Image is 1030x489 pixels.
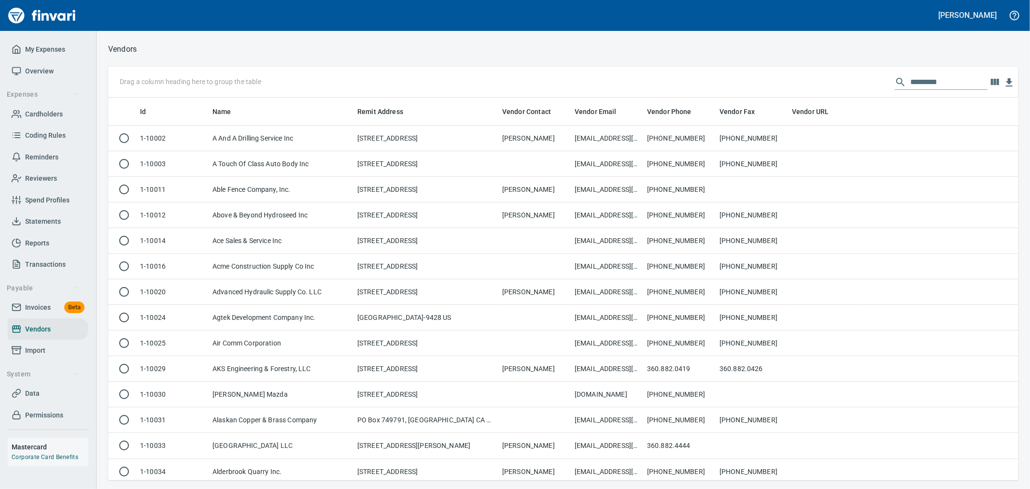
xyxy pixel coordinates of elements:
td: [PHONE_NUMBER] [643,126,716,151]
span: Permissions [25,409,63,421]
td: [PHONE_NUMBER] [716,126,788,151]
span: Name [212,106,231,117]
td: 1-10033 [136,433,209,459]
td: [GEOGRAPHIC_DATA]-9428 US [353,305,498,331]
a: Vendors [8,318,88,340]
td: [PHONE_NUMBER] [716,407,788,433]
td: [PERSON_NAME] [498,279,571,305]
td: [PHONE_NUMBER] [716,151,788,177]
span: Transactions [25,259,66,271]
span: Vendor Phone [647,106,704,117]
td: Acme Construction Supply Co Inc [209,254,353,279]
td: 1-10030 [136,382,209,407]
td: [PHONE_NUMBER] [716,228,788,254]
td: [PHONE_NUMBER] [643,202,716,228]
a: My Expenses [8,39,88,60]
td: Able Fence Company, Inc. [209,177,353,202]
td: Alderbrook Quarry Inc. [209,459,353,485]
span: Payable [7,282,80,294]
td: [PHONE_NUMBER] [643,279,716,305]
td: 1-10014 [136,228,209,254]
td: Ace Sales & Service Inc [209,228,353,254]
a: Spend Profiles [8,189,88,211]
span: Spend Profiles [25,194,70,206]
td: [PERSON_NAME] [498,177,571,202]
span: Invoices [25,302,51,314]
td: 1-10024 [136,305,209,331]
td: [PHONE_NUMBER] [643,331,716,356]
span: Id [140,106,146,117]
span: Reports [25,237,49,249]
button: Payable [3,279,84,297]
td: 1-10020 [136,279,209,305]
span: System [7,368,80,380]
img: Finvari [6,4,78,27]
button: System [3,365,84,383]
td: [PHONE_NUMBER] [643,305,716,331]
a: Statements [8,211,88,232]
td: [STREET_ADDRESS] [353,459,498,485]
td: [PERSON_NAME] [498,126,571,151]
td: [PERSON_NAME] [498,433,571,459]
a: Corporate Card Benefits [12,454,78,460]
td: [PHONE_NUMBER] [716,459,788,485]
td: [EMAIL_ADDRESS][DOMAIN_NAME] [571,305,643,331]
td: PO Box 749791, [GEOGRAPHIC_DATA] CA 90074-9791 US [353,407,498,433]
td: [GEOGRAPHIC_DATA] LLC [209,433,353,459]
span: Vendor Contact [502,106,551,117]
td: [EMAIL_ADDRESS][DOMAIN_NAME] [571,459,643,485]
p: Vendors [108,43,137,55]
h6: Mastercard [12,442,88,452]
td: Above & Beyond Hydroseed Inc [209,202,353,228]
td: [PERSON_NAME] Mazda [209,382,353,407]
td: [STREET_ADDRESS] [353,279,498,305]
td: 1-10029 [136,356,209,382]
td: [EMAIL_ADDRESS][DOMAIN_NAME] [571,151,643,177]
td: [EMAIL_ADDRESS][DOMAIN_NAME] [571,126,643,151]
span: Name [212,106,244,117]
a: Transactions [8,254,88,275]
td: A Touch Of Class Auto Body Inc [209,151,353,177]
td: [EMAIL_ADDRESS][DOMAIN_NAME] [571,279,643,305]
span: Remit Address [357,106,416,117]
a: Coding Rules [8,125,88,146]
td: [STREET_ADDRESS] [353,356,498,382]
a: Overview [8,60,88,82]
a: Reviewers [8,168,88,189]
a: Data [8,383,88,404]
span: Coding Rules [25,129,66,142]
a: Permissions [8,404,88,426]
td: 1-10011 [136,177,209,202]
td: [DOMAIN_NAME] [571,382,643,407]
td: [PHONE_NUMBER] [643,407,716,433]
span: Vendor Fax [720,106,768,117]
span: Vendor Phone [647,106,691,117]
td: [PHONE_NUMBER] [643,382,716,407]
td: [PERSON_NAME] [498,356,571,382]
td: [STREET_ADDRESS] [353,331,498,356]
td: [PHONE_NUMBER] [643,254,716,279]
td: [EMAIL_ADDRESS][DOMAIN_NAME] [571,228,643,254]
a: Reports [8,232,88,254]
td: [STREET_ADDRESS] [353,126,498,151]
td: Agtek Development Company Inc. [209,305,353,331]
td: [STREET_ADDRESS] [353,254,498,279]
span: Vendor Fax [720,106,755,117]
a: InvoicesBeta [8,297,88,318]
td: [STREET_ADDRESS][PERSON_NAME] [353,433,498,459]
td: [PHONE_NUMBER] [716,254,788,279]
span: Import [25,345,45,357]
nav: breadcrumb [108,43,137,55]
td: 1-10003 [136,151,209,177]
td: [PHONE_NUMBER] [643,151,716,177]
span: Vendor Contact [502,106,564,117]
span: Vendor Email [575,106,629,117]
button: Choose columns to display [988,75,1002,89]
span: Vendors [25,323,51,335]
button: Expenses [3,86,84,103]
h5: [PERSON_NAME] [939,10,997,20]
td: [STREET_ADDRESS] [353,382,498,407]
td: [PHONE_NUMBER] [716,279,788,305]
td: Air Comm Corporation [209,331,353,356]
